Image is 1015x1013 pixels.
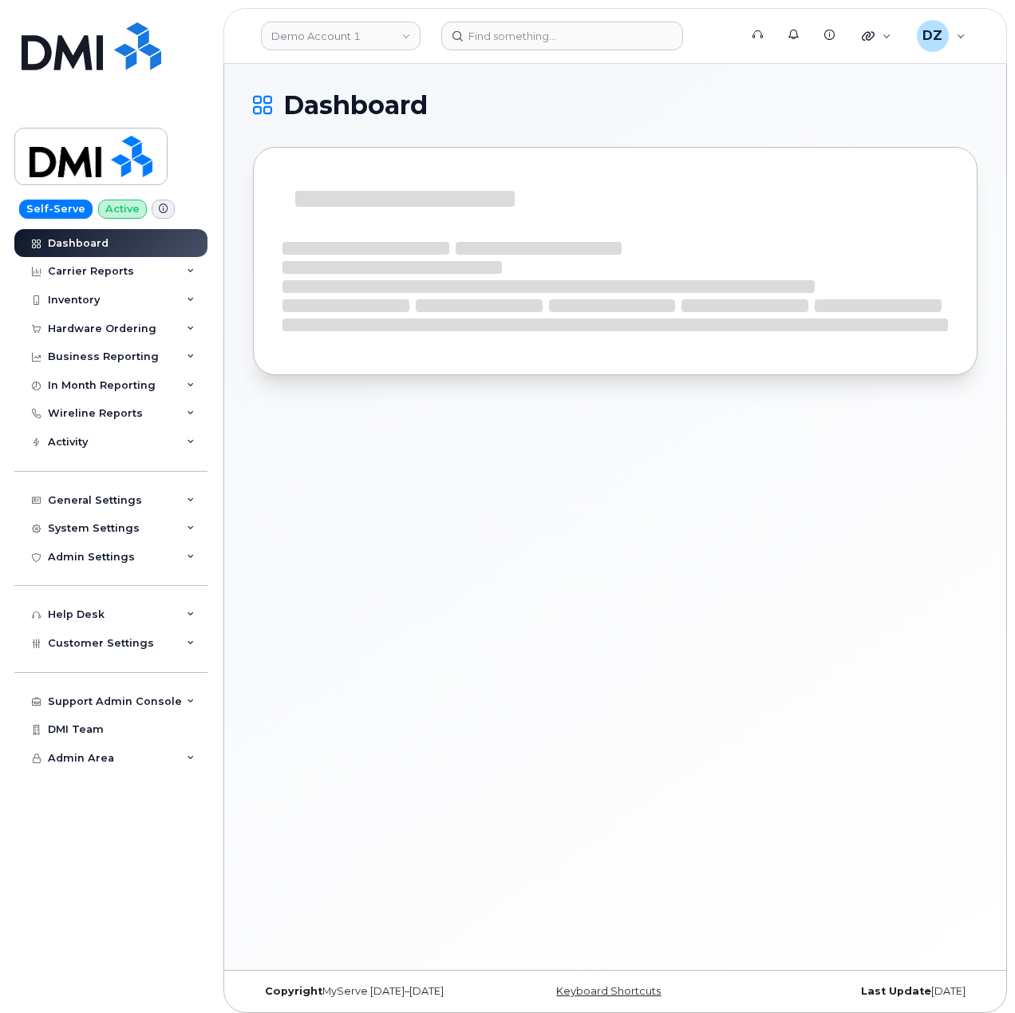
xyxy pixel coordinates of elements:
a: Keyboard Shortcuts [556,985,661,997]
strong: Copyright [265,985,322,997]
strong: Last Update [861,985,931,997]
span: Dashboard [283,93,428,117]
div: MyServe [DATE]–[DATE] [253,985,495,998]
div: [DATE] [736,985,977,998]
